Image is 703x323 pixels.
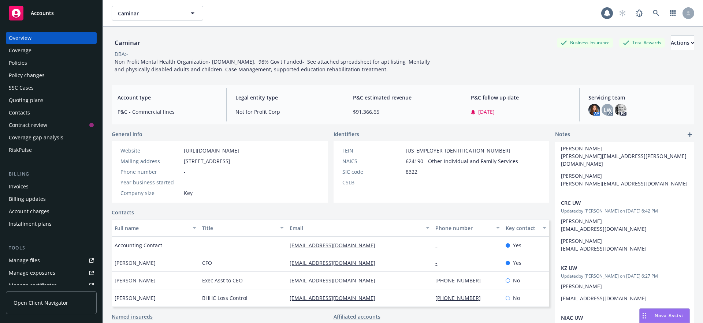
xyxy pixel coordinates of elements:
[9,218,52,230] div: Installment plans
[6,132,97,143] a: Coverage gap analysis
[435,277,487,284] a: [PHONE_NUMBER]
[184,168,186,176] span: -
[112,219,199,237] button: Full name
[112,130,142,138] span: General info
[342,157,403,165] div: NAICS
[513,277,520,284] span: No
[561,237,688,252] p: [PERSON_NAME] [EMAIL_ADDRESS][DOMAIN_NAME]
[615,6,630,20] a: Start snowing
[6,193,97,205] a: Billing updates
[9,119,47,131] div: Contract review
[9,32,31,44] div: Overview
[6,119,97,131] a: Contract review
[112,38,143,48] div: Caminar
[287,219,432,237] button: Email
[120,147,181,154] div: Website
[112,209,134,216] a: Contacts
[112,313,153,320] a: Named insureds
[9,206,49,217] div: Account charges
[561,208,688,214] span: Updated by [PERSON_NAME] on [DATE] 6:42 PM
[615,104,626,116] img: photo
[120,179,181,186] div: Year business started
[561,273,688,279] span: Updated by [PERSON_NAME] on [DATE] 6:27 PM
[202,294,248,302] span: BHHC Loss Control
[9,255,40,266] div: Manage files
[561,282,688,290] p: [PERSON_NAME]
[561,217,688,233] p: [PERSON_NAME] [EMAIL_ADDRESS][DOMAIN_NAME]
[6,206,97,217] a: Account charges
[6,170,97,178] div: Billing
[655,312,684,319] span: Nova Assist
[435,259,443,266] a: -
[120,189,181,197] div: Company size
[513,241,521,249] span: Yes
[561,294,688,302] p: [EMAIL_ADDRESS][DOMAIN_NAME]
[353,94,453,101] span: P&C estimated revenue
[6,107,97,119] a: Contacts
[561,144,688,168] p: [PERSON_NAME] [PERSON_NAME][EMAIL_ADDRESS][PERSON_NAME][DOMAIN_NAME]
[290,277,381,284] a: [EMAIL_ADDRESS][DOMAIN_NAME]
[471,94,571,101] span: P&C follow up date
[9,144,32,156] div: RiskPulse
[235,94,335,101] span: Legal entity type
[561,199,669,207] span: CRC UW
[6,32,97,44] a: Overview
[31,10,54,16] span: Accounts
[115,259,156,267] span: [PERSON_NAME]
[9,181,29,192] div: Invoices
[406,168,417,176] span: 8322
[202,224,276,232] div: Title
[118,94,217,101] span: Account type
[639,308,690,323] button: Nova Assist
[435,224,491,232] div: Phone number
[6,267,97,279] a: Manage exposures
[342,168,403,176] div: SIC code
[334,313,380,320] a: Affiliated accounts
[619,38,665,47] div: Total Rewards
[685,130,694,139] a: add
[604,106,611,114] span: LW
[6,181,97,192] a: Invoices
[115,294,156,302] span: [PERSON_NAME]
[290,224,421,232] div: Email
[6,94,97,106] a: Quoting plans
[290,242,381,249] a: [EMAIL_ADDRESS][DOMAIN_NAME]
[342,147,403,154] div: FEIN
[406,179,408,186] span: -
[342,179,403,186] div: CSLB
[666,6,680,20] a: Switch app
[6,45,97,56] a: Coverage
[6,82,97,94] a: SSC Cases
[555,193,694,258] div: CRC UWUpdatedby [PERSON_NAME] on [DATE] 6:42 PM[PERSON_NAME] [EMAIL_ADDRESS][DOMAIN_NAME][PERSON_...
[115,50,128,58] div: DBA: -
[406,147,510,154] span: [US_EMPLOYER_IDENTIFICATION_NUMBER]
[588,94,688,101] span: Servicing team
[406,157,518,165] span: 624190 - Other Individual and Family Services
[555,130,570,139] span: Notes
[235,108,335,116] span: Not for Profit Corp
[6,70,97,81] a: Policy changes
[184,179,186,186] span: -
[9,57,27,69] div: Policies
[9,267,55,279] div: Manage exposures
[6,57,97,69] a: Policies
[557,38,613,47] div: Business Insurance
[184,147,239,154] a: [URL][DOMAIN_NAME]
[6,3,97,23] a: Accounts
[199,219,287,237] button: Title
[202,277,243,284] span: Exec Asst to CEO
[561,314,669,322] span: NIAC UW
[561,172,688,187] p: [PERSON_NAME] [PERSON_NAME][EMAIL_ADDRESS][DOMAIN_NAME]
[118,108,217,116] span: P&C - Commercial lines
[640,309,649,323] div: Drag to move
[9,132,63,143] div: Coverage gap analysis
[555,120,694,193] div: AMWins UWUpdatedby [PERSON_NAME] on [DATE] 7:08 PM[PERSON_NAME] [PERSON_NAME][EMAIL_ADDRESS][PERS...
[555,258,694,308] div: KZ UWUpdatedby [PERSON_NAME] on [DATE] 6:27 PM[PERSON_NAME][EMAIL_ADDRESS][DOMAIN_NAME]
[290,259,381,266] a: [EMAIL_ADDRESS][DOMAIN_NAME]
[353,108,453,116] span: $91,366.65
[118,10,181,17] span: Caminar
[202,259,212,267] span: CFO
[6,279,97,291] a: Manage certificates
[503,219,549,237] button: Key contact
